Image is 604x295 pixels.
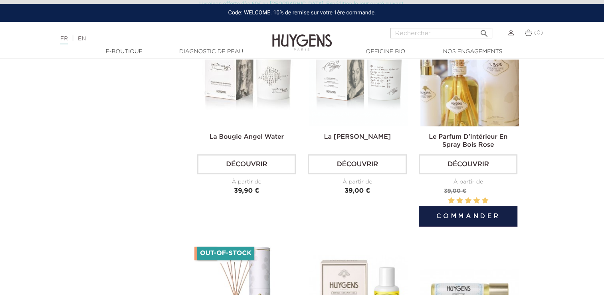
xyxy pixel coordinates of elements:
[194,247,217,260] span: -30%
[479,26,489,36] i: 
[433,48,513,56] a: Nos engagements
[444,188,466,194] span: 39,00 €
[419,178,517,186] div: À partir de
[308,178,406,186] div: À partir de
[234,188,259,194] span: 39,90 €
[390,28,492,38] input: Rechercher
[429,134,507,148] a: Le Parfum D'Intérieur En Spray Bois Rose
[78,36,86,42] a: EN
[482,196,488,206] label: 5
[84,48,164,56] a: E-Boutique
[197,154,296,174] a: Découvrir
[477,26,491,36] button: 
[324,134,391,140] a: La [PERSON_NAME]
[308,154,406,174] a: Découvrir
[56,34,246,44] div: |
[456,196,463,206] label: 2
[345,188,370,194] span: 39,00 €
[465,196,471,206] label: 3
[171,48,251,56] a: Diagnostic de peau
[197,247,254,260] li: Out-of-Stock
[197,178,296,186] div: À partir de
[209,134,284,140] a: La Bougie Angel Water
[199,28,297,126] img: La Bougie Angel Water
[419,206,517,227] button: Commander
[272,21,332,52] img: Huygens
[60,36,68,44] a: FR
[448,196,454,206] label: 1
[473,196,480,206] label: 4
[309,28,408,126] img: La Bougie Parfumée Constantijn Huygens
[534,30,543,36] span: (0)
[419,154,517,174] a: Découvrir
[346,48,426,56] a: Officine Bio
